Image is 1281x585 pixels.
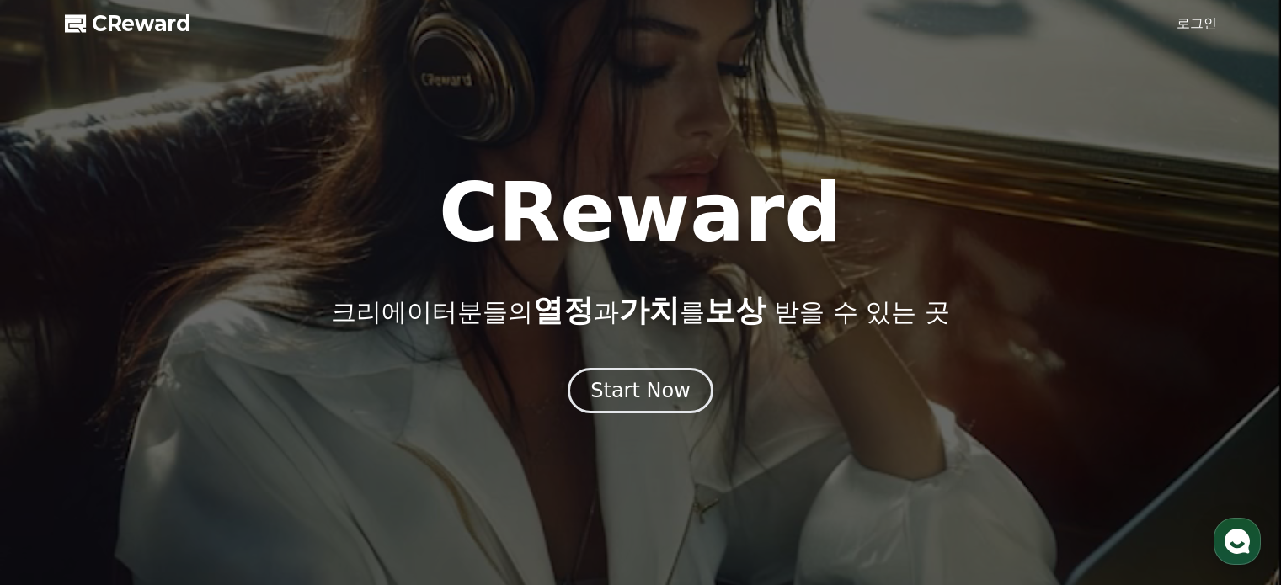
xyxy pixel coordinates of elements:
[705,293,766,327] span: 보상
[568,385,713,401] a: Start Now
[590,377,691,404] div: Start Now
[439,173,842,253] h1: CReward
[92,10,191,37] span: CReward
[533,293,594,327] span: 열정
[568,368,713,413] button: Start Now
[331,294,949,327] p: 크리에이터분들의 과 를 받을 수 있는 곳
[1177,13,1217,34] a: 로그인
[619,293,680,327] span: 가치
[65,10,191,37] a: CReward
